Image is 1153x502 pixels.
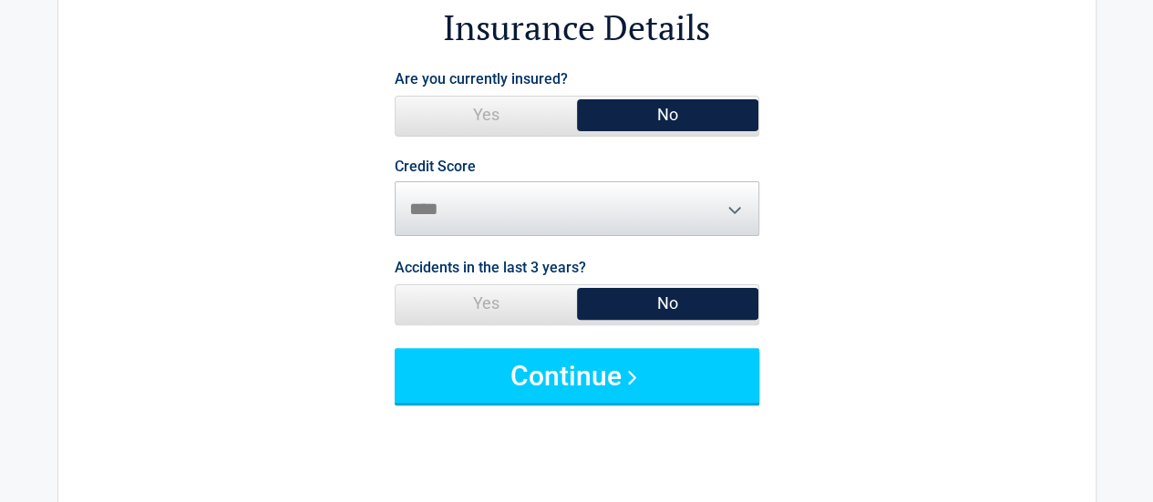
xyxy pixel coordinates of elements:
[395,348,759,403] button: Continue
[395,67,568,91] label: Are you currently insured?
[577,285,758,322] span: No
[159,5,995,51] h2: Insurance Details
[577,97,758,133] span: No
[396,97,577,133] span: Yes
[396,285,577,322] span: Yes
[395,255,586,280] label: Accidents in the last 3 years?
[395,159,476,174] label: Credit Score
